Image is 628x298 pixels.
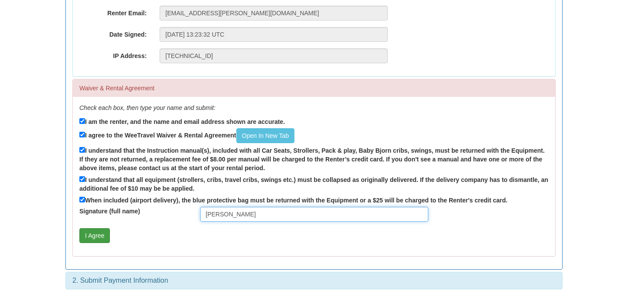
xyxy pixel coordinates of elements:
[79,132,85,137] input: I agree to the WeeTravel Waiver & Rental AgreementOpen In New Tab
[73,48,153,60] label: IP Address:
[79,128,294,143] label: I agree to the WeeTravel Waiver & Rental Agreement
[79,228,110,243] button: I Agree
[73,6,153,17] label: Renter Email:
[79,116,285,126] label: I am the renter, and the name and email address shown are accurate.
[73,79,555,97] div: Waiver & Rental Agreement
[200,207,428,222] input: Full Name
[73,27,153,39] label: Date Signed:
[79,176,85,182] input: I understand that all equipment (strollers, cribs, travel cribs, swings etc.) must be collapsed a...
[79,104,215,111] em: Check each box, then type your name and submit:
[79,118,85,124] input: I am the renter, and the name and email address shown are accurate.
[79,195,508,205] label: When included (airport delivery), the blue protective bag must be returned with the Equipment or ...
[79,175,549,193] label: I understand that all equipment (strollers, cribs, travel cribs, swings etc.) must be collapsed a...
[79,145,549,172] label: I understand that the Instruction manual(s), included with all Car Seats, Strollers, Pack & play,...
[73,207,194,216] label: Signature (full name)
[236,128,295,143] a: Open In New Tab
[79,197,85,202] input: When included (airport delivery), the blue protective bag must be returned with the Equipment or ...
[72,277,556,284] h3: 2. Submit Payment Information
[79,147,85,153] input: I understand that the Instruction manual(s), included with all Car Seats, Strollers, Pack & play,...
